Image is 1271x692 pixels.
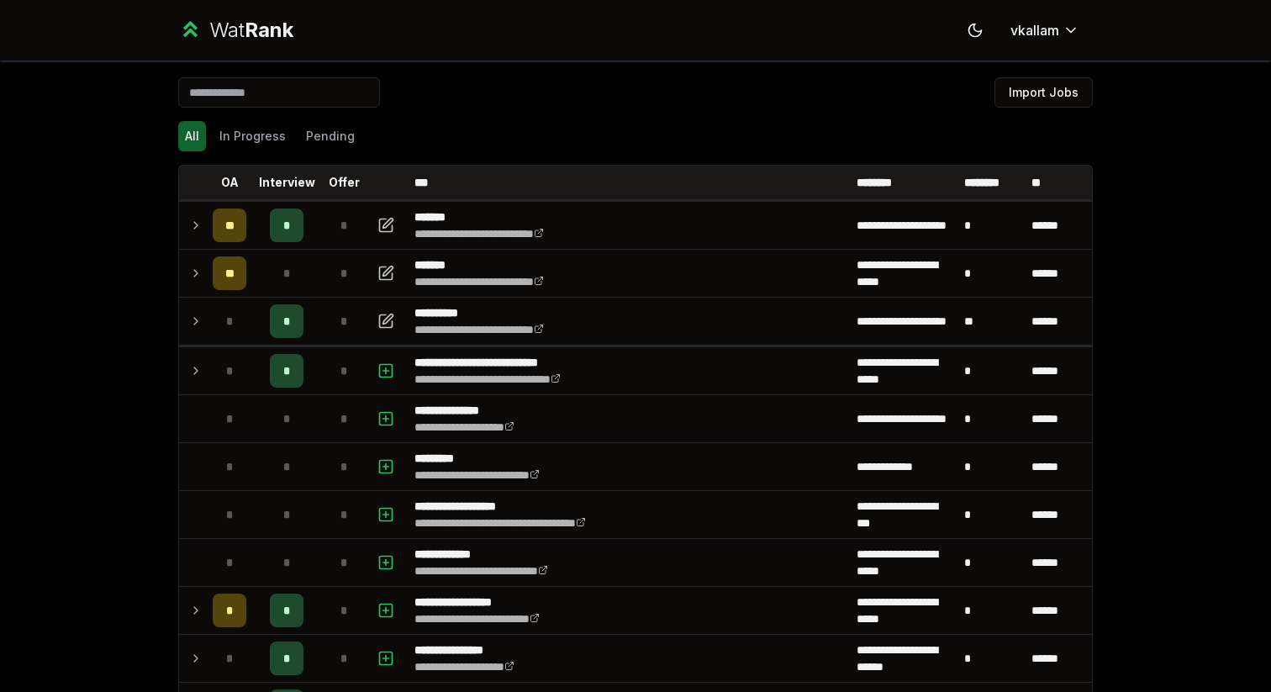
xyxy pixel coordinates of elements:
[259,174,315,191] p: Interview
[997,15,1093,45] button: vkallam
[245,18,293,42] span: Rank
[213,121,293,151] button: In Progress
[299,121,361,151] button: Pending
[209,17,293,44] div: Wat
[1010,20,1059,40] span: vkallam
[994,77,1093,108] button: Import Jobs
[178,17,293,44] a: WatRank
[329,174,360,191] p: Offer
[221,174,239,191] p: OA
[178,121,206,151] button: All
